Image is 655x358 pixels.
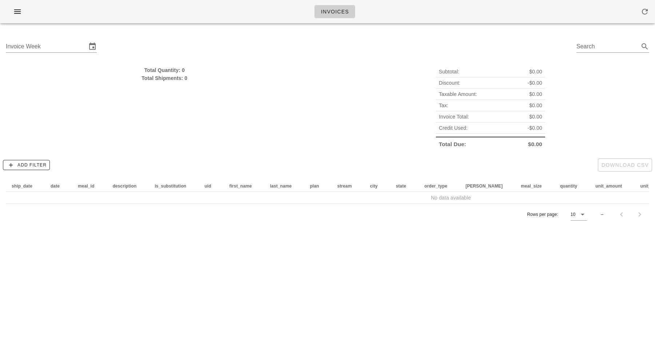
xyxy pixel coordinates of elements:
[3,160,50,170] button: Add Filter
[439,90,477,98] span: Taxable Amount:
[560,184,577,189] span: quantity
[528,140,542,148] span: $0.00
[229,184,252,189] span: first_name
[424,184,447,189] span: order_type
[589,180,634,192] th: unit_amount: Not sorted. Activate to sort ascending.
[6,162,47,168] span: Add Filter
[78,184,94,189] span: meal_id
[439,140,466,148] span: Total Due:
[155,184,186,189] span: is_substitution
[51,184,60,189] span: date
[515,180,554,192] th: meal_size: Not sorted. Activate to sort ascending.
[332,180,364,192] th: stream: Not sorted. Activate to sort ascending.
[6,74,323,82] div: Total Shipments: 0
[337,184,352,189] span: stream
[521,184,542,189] span: meal_size
[571,211,575,218] div: 10
[223,180,264,192] th: first_name: Not sorted. Activate to sort ascending.
[601,211,603,218] div: –
[396,184,406,189] span: state
[529,90,542,98] span: $0.00
[370,184,378,189] span: city
[310,184,319,189] span: plan
[439,79,460,87] span: Discount:
[418,180,460,192] th: order_type: Not sorted. Activate to sort ascending.
[6,66,323,74] div: Total Quantity: 0
[199,180,223,192] th: uid: Not sorted. Activate to sort ascending.
[6,180,45,192] th: ship_date: Not sorted. Activate to sort ascending.
[390,180,419,192] th: state: Not sorted. Activate to sort ascending.
[527,204,587,225] div: Rows per page:
[460,180,515,192] th: tod: Not sorted. Activate to sort ascending.
[528,124,542,132] span: -$0.00
[264,180,304,192] th: last_name: Not sorted. Activate to sort ascending.
[149,180,199,192] th: is_substitution: Not sorted. Activate to sort ascending.
[314,5,355,18] a: Invoices
[364,180,390,192] th: city: Not sorted. Activate to sort ascending.
[439,124,468,132] span: Credit Used:
[72,180,107,192] th: meal_id: Not sorted. Activate to sort ascending.
[12,184,32,189] span: ship_date
[107,180,149,192] th: description: Not sorted. Activate to sort ascending.
[304,180,332,192] th: plan: Not sorted. Activate to sort ascending.
[528,79,542,87] span: -$0.00
[595,184,622,189] span: unit_amount
[270,184,292,189] span: last_name
[439,113,469,121] span: Invoice Total:
[321,9,349,15] span: Invoices
[571,209,587,220] div: 10Rows per page:
[529,68,542,76] span: $0.00
[205,184,211,189] span: uid
[465,184,503,189] span: [PERSON_NAME]
[439,68,459,76] span: Subtotal:
[529,113,542,121] span: $0.00
[112,184,136,189] span: description
[439,101,448,109] span: Tax:
[554,180,589,192] th: quantity: Not sorted. Activate to sort ascending.
[529,101,542,109] span: $0.00
[45,180,72,192] th: date: Not sorted. Activate to sort ascending.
